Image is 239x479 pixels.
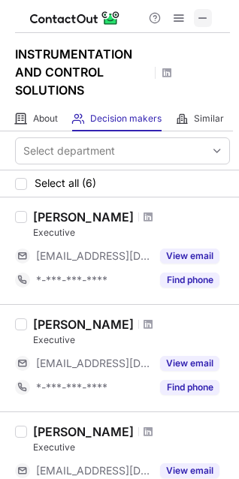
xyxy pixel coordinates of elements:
[35,177,96,189] span: Select all (6)
[36,357,151,370] span: [EMAIL_ADDRESS][DOMAIN_NAME]
[194,113,224,125] span: Similar
[23,143,115,158] div: Select department
[160,356,219,371] button: Reveal Button
[30,9,120,27] img: ContactOut v5.3.10
[15,45,150,99] h1: INSTRUMENTATION AND CONTROL SOLUTIONS
[90,113,162,125] span: Decision makers
[160,249,219,264] button: Reveal Button
[160,463,219,478] button: Reveal Button
[33,226,230,239] div: Executive
[36,249,151,263] span: [EMAIL_ADDRESS][DOMAIN_NAME]
[33,333,230,347] div: Executive
[33,209,134,224] div: [PERSON_NAME]
[33,113,58,125] span: About
[33,317,134,332] div: [PERSON_NAME]
[36,464,151,477] span: [EMAIL_ADDRESS][DOMAIN_NAME]
[160,380,219,395] button: Reveal Button
[33,441,230,454] div: Executive
[160,273,219,288] button: Reveal Button
[33,424,134,439] div: [PERSON_NAME]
